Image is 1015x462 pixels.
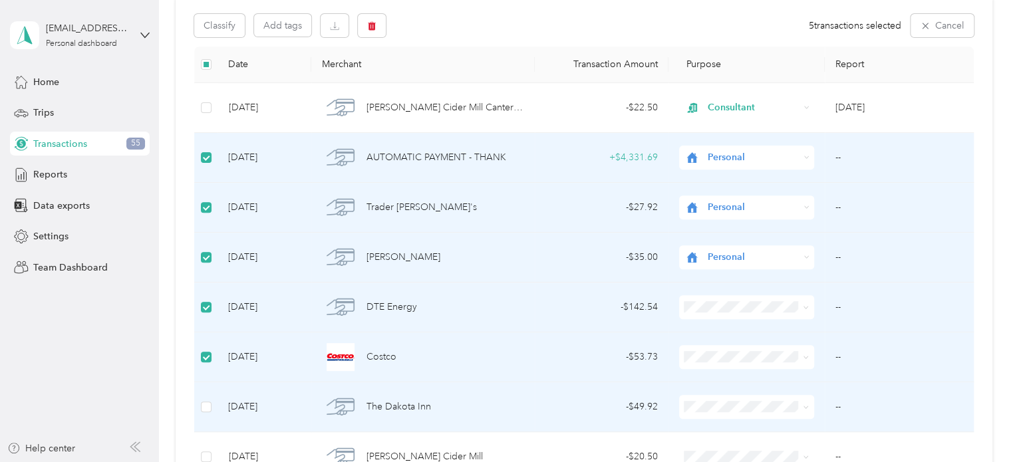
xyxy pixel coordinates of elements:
span: Transactions [33,137,87,151]
span: Personal [708,200,799,215]
div: - $35.00 [545,250,658,265]
span: Costco [366,350,396,364]
td: [DATE] [217,332,311,382]
span: 5 transactions selected [809,19,901,33]
img: The Dakota Inn [327,393,355,421]
td: -- [825,133,974,183]
button: Help center [7,441,75,455]
span: Trips [33,106,54,120]
span: Purpose [679,58,721,70]
td: Oct 2025 [825,83,974,133]
span: Home [33,75,59,89]
th: Transaction Amount [535,47,668,83]
td: -- [825,283,974,332]
div: - $53.73 [545,350,658,364]
span: 55 [126,138,145,150]
th: Report [825,47,974,83]
img: Trader Joe's [327,193,355,221]
span: Trader [PERSON_NAME]'s [366,200,477,215]
td: [DATE] [217,83,311,133]
span: Consultant [708,100,799,115]
button: Add tags [254,14,311,37]
span: DTE Energy [366,300,417,314]
div: - $22.50 [545,100,658,115]
span: Personal [708,150,799,165]
button: Classify [194,14,245,37]
td: -- [825,382,974,432]
td: [DATE] [217,183,311,233]
div: + $4,331.69 [545,150,658,165]
div: - $49.92 [545,400,658,414]
img: Costco [327,343,355,371]
div: - $27.92 [545,200,658,215]
th: Merchant [311,47,534,83]
img: Lowe's [327,243,355,271]
img: AUTOMATIC PAYMENT - THANK [327,144,355,172]
div: Personal dashboard [46,40,117,48]
span: Reports [33,168,67,181]
span: AUTOMATIC PAYMENT - THANK [366,150,506,165]
iframe: Everlance-gr Chat Button Frame [941,388,1015,462]
img: Yates Cider Mill Canterbu [327,94,355,122]
td: [DATE] [217,233,311,283]
div: - $142.54 [545,300,658,314]
button: Cancel [911,14,974,37]
span: Team Dashboard [33,261,108,275]
td: [DATE] [217,283,311,332]
th: Date [217,47,311,83]
span: Data exports [33,199,90,213]
span: Settings [33,229,69,243]
span: The Dakota Inn [366,400,431,414]
td: -- [825,332,974,382]
td: [DATE] [217,382,311,432]
img: DTE Energy [327,293,355,321]
div: [EMAIL_ADDRESS][DOMAIN_NAME] [46,21,129,35]
td: [DATE] [217,133,311,183]
span: Personal [708,250,799,265]
td: -- [825,183,974,233]
span: [PERSON_NAME] Cider Mill Canterbu [366,100,524,115]
td: -- [825,233,974,283]
span: [PERSON_NAME] [366,250,440,265]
